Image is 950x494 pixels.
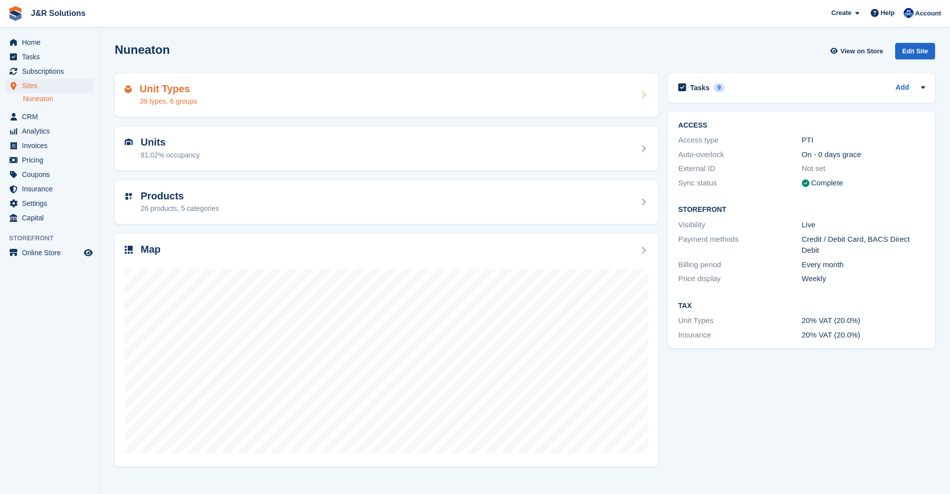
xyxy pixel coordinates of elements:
span: Storefront [9,233,99,243]
a: Preview store [82,247,94,259]
a: Products 26 products, 5 categories [115,180,658,224]
span: Sites [22,79,82,93]
span: Tasks [22,50,82,64]
a: menu [5,110,94,124]
div: Access type [678,135,801,146]
span: Help [881,8,895,18]
span: Pricing [22,153,82,167]
img: custom-product-icn-752c56ca05d30b4aa98f6f15887a0e09747e85b44ffffa43cff429088544963d.svg [125,192,133,200]
a: Unit Types 39 types, 6 groups [115,73,658,117]
a: Edit Site [895,43,935,63]
a: menu [5,35,94,49]
img: Macie Adcock [904,8,914,18]
h2: Unit Types [140,83,197,95]
a: menu [5,246,94,260]
span: Create [831,8,851,18]
div: Payment methods [678,234,801,256]
span: Account [915,8,941,18]
img: stora-icon-8386f47178a22dfd0bd8f6a31ec36ba5ce8667c1dd55bd0f319d3a0aa187defe.svg [8,6,23,21]
h2: Products [141,190,219,202]
div: Complete [811,177,843,189]
h2: Map [141,244,161,255]
div: Not set [802,163,925,174]
a: Add [896,82,909,94]
span: Online Store [22,246,82,260]
img: unit-type-icn-2b2737a686de81e16bb02015468b77c625bbabd49415b5ef34ead5e3b44a266d.svg [125,85,132,93]
a: menu [5,79,94,93]
div: Live [802,219,925,231]
div: On - 0 days grace [802,149,925,161]
a: menu [5,153,94,167]
a: menu [5,196,94,210]
a: View on Store [829,43,887,59]
div: Price display [678,273,801,285]
a: Units 81.02% occupancy [115,127,658,170]
a: J&R Solutions [27,5,89,21]
img: map-icn-33ee37083ee616e46c38cad1a60f524a97daa1e2b2c8c0bc3eb3415660979fc1.svg [125,246,133,254]
div: Edit Site [895,43,935,59]
div: Credit / Debit Card, BACS Direct Debit [802,234,925,256]
span: Subscriptions [22,64,82,78]
span: View on Store [840,46,883,56]
img: unit-icn-7be61d7bf1b0ce9d3e12c5938cc71ed9869f7b940bace4675aadf7bd6d80202e.svg [125,139,133,146]
a: menu [5,139,94,153]
span: Capital [22,211,82,225]
div: Visibility [678,219,801,231]
div: 20% VAT (20.0%) [802,315,925,327]
a: menu [5,50,94,64]
a: menu [5,64,94,78]
div: Auto-overlock [678,149,801,161]
a: menu [5,182,94,196]
span: Settings [22,196,82,210]
div: Sync status [678,177,801,189]
h2: Storefront [678,206,925,214]
h2: ACCESS [678,122,925,130]
div: External ID [678,163,801,174]
div: 81.02% occupancy [141,150,199,161]
a: menu [5,167,94,181]
span: Invoices [22,139,82,153]
div: PTI [802,135,925,146]
div: Unit Types [678,315,801,327]
div: 9 [714,83,725,92]
div: 20% VAT (20.0%) [802,329,925,341]
div: 26 products, 5 categories [141,203,219,214]
div: Insurance [678,329,801,341]
h2: Units [141,137,199,148]
div: Weekly [802,273,925,285]
div: Billing period [678,259,801,271]
h2: Tasks [690,83,710,92]
h2: Tax [678,302,925,310]
a: Map [115,234,658,467]
span: Home [22,35,82,49]
a: menu [5,124,94,138]
span: CRM [22,110,82,124]
a: menu [5,211,94,225]
span: Analytics [22,124,82,138]
div: 39 types, 6 groups [140,96,197,107]
span: Insurance [22,182,82,196]
a: Nuneaton [23,94,94,104]
div: Every month [802,259,925,271]
h2: Nuneaton [115,43,170,56]
span: Coupons [22,167,82,181]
